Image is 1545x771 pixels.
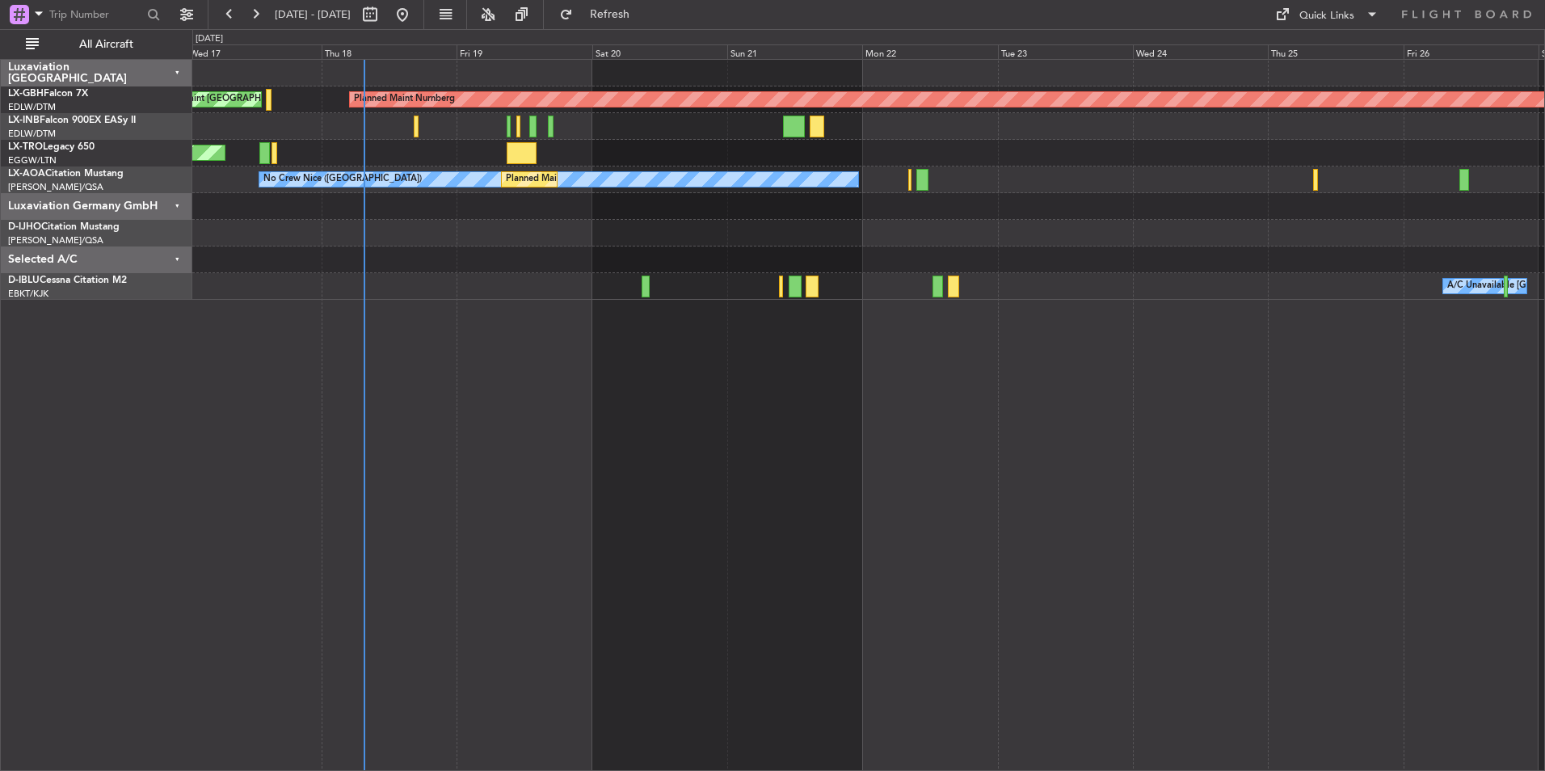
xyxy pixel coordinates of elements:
span: All Aircraft [42,39,170,50]
a: [PERSON_NAME]/QSA [8,234,103,246]
a: EDLW/DTM [8,128,56,140]
a: D-IBLUCessna Citation M2 [8,276,127,285]
span: D-IJHO [8,222,41,232]
div: No Crew Nice ([GEOGRAPHIC_DATA]) [263,167,422,192]
div: Mon 22 [862,44,997,59]
div: Tue 23 [998,44,1133,59]
a: D-IJHOCitation Mustang [8,222,120,232]
div: Thu 18 [322,44,457,59]
div: Wed 17 [187,44,322,59]
button: All Aircraft [18,32,175,57]
button: Quick Links [1267,2,1387,27]
div: Thu 25 [1268,44,1403,59]
div: Fri 26 [1404,44,1539,59]
span: LX-AOA [8,169,45,179]
a: LX-AOACitation Mustang [8,169,124,179]
a: EDLW/DTM [8,101,56,113]
span: LX-TRO [8,142,43,152]
input: Trip Number [49,2,142,27]
a: EBKT/KJK [8,288,48,300]
button: Refresh [552,2,649,27]
a: LX-GBHFalcon 7X [8,89,88,99]
div: [DATE] [196,32,223,46]
span: LX-INB [8,116,40,125]
div: Quick Links [1299,8,1354,24]
div: Planned Maint Nurnberg [354,87,455,112]
a: LX-TROLegacy 650 [8,142,95,152]
span: Refresh [576,9,644,20]
div: Wed 24 [1133,44,1268,59]
div: Sun 21 [727,44,862,59]
span: D-IBLU [8,276,40,285]
div: Sat 20 [592,44,727,59]
a: LX-INBFalcon 900EX EASy II [8,116,136,125]
span: [DATE] - [DATE] [275,7,351,22]
span: LX-GBH [8,89,44,99]
a: EGGW/LTN [8,154,57,166]
div: Fri 19 [457,44,591,59]
a: [PERSON_NAME]/QSA [8,181,103,193]
div: Planned Maint Nice ([GEOGRAPHIC_DATA]) [506,167,686,192]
